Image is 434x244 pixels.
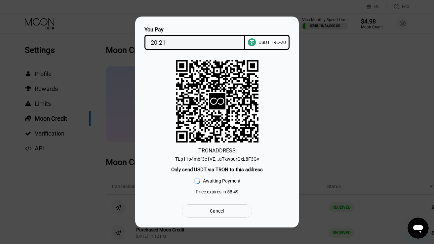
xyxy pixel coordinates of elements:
[203,178,241,183] div: Awaiting Payment
[258,40,286,45] div: USDT TRC-20
[198,147,236,154] div: TRON ADDRESS
[196,189,239,194] div: Price expires in
[182,204,252,218] div: Cancel
[408,218,429,239] iframe: Button to launch messaging window
[175,156,259,162] div: TLp11p4mbf3c1VE...aTkwpurGxL8F3Gv
[144,26,245,33] div: You Pay
[210,208,224,214] div: Cancel
[171,167,263,173] div: Only send USDT via TRON to this address
[227,189,239,194] span: 58 : 49
[175,154,259,162] div: TLp11p4mbf3c1VE...aTkwpurGxL8F3Gv
[145,26,289,50] div: You PayUSDT TRC-20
